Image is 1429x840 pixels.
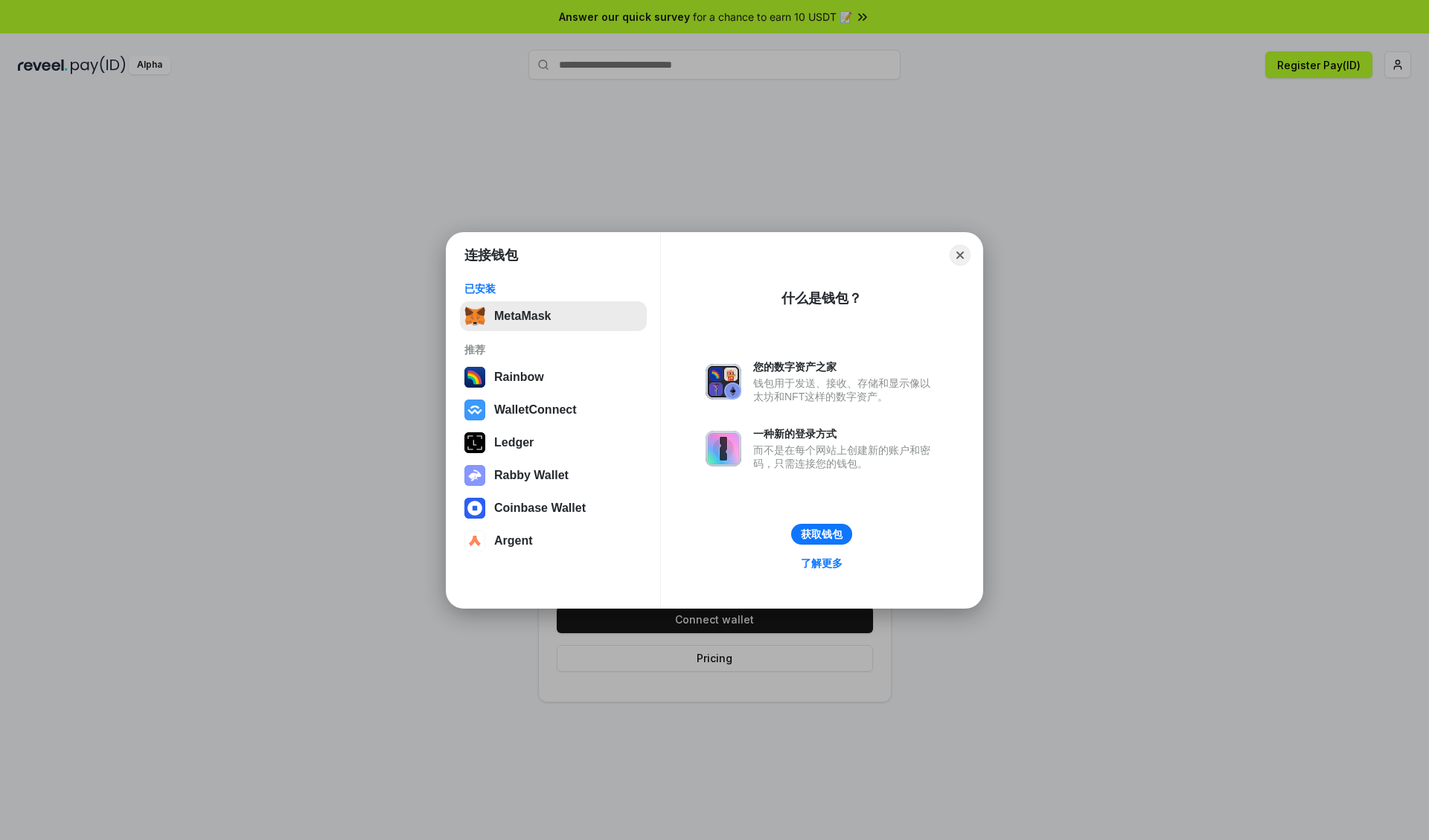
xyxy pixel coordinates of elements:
[494,310,551,323] div: MetaMask
[791,524,852,545] button: 获取钱包
[464,282,642,295] div: 已安装
[464,530,485,551] img: svg+xml,%3Csvg%20width%3D%2228%22%20height%3D%2228%22%20viewBox%3D%220%200%2028%2028%22%20fill%3D...
[464,465,485,486] img: svg+xml,%3Csvg%20xmlns%3D%22http%3A%2F%2Fwww.w3.org%2F2000%2Fsvg%22%20fill%3D%22none%22%20viewBox...
[950,245,971,266] button: Close
[801,557,843,570] div: 了解更多
[464,306,485,327] img: svg+xml,%3Csvg%20fill%3D%22none%22%20height%3D%2233%22%20viewBox%3D%220%200%2035%2033%22%20width%...
[460,395,647,425] button: WalletConnect
[464,246,518,264] h1: 连接钱包
[706,364,741,400] img: svg+xml,%3Csvg%20xmlns%3D%22http%3A%2F%2Fwww.w3.org%2F2000%2Fsvg%22%20fill%3D%22none%22%20viewBox...
[460,526,647,556] button: Argent
[464,400,485,420] img: svg+xml,%3Csvg%20width%3D%2228%22%20height%3D%2228%22%20viewBox%3D%220%200%2028%2028%22%20fill%3D...
[753,360,938,373] div: 您的数字资产之家
[460,428,647,458] button: Ledger
[494,371,544,384] div: Rainbow
[460,301,647,331] button: MetaMask
[753,427,938,440] div: 一种新的登录方式
[464,343,642,356] div: 推荐
[781,289,862,307] div: 什么是钱包？
[464,498,485,519] img: svg+xml,%3Csvg%20width%3D%2228%22%20height%3D%2228%22%20viewBox%3D%220%200%2028%2028%22%20fill%3D...
[460,493,647,523] button: Coinbase Wallet
[706,431,741,467] img: svg+xml,%3Csvg%20xmlns%3D%22http%3A%2F%2Fwww.w3.org%2F2000%2Fsvg%22%20fill%3D%22none%22%20viewBox...
[460,461,647,490] button: Rabby Wallet
[792,554,851,573] a: 了解更多
[464,367,485,388] img: svg+xml,%3Csvg%20width%3D%22120%22%20height%3D%22120%22%20viewBox%3D%220%200%20120%20120%22%20fil...
[801,528,843,541] div: 获取钱包
[753,376,938,403] div: 钱包用于发送、接收、存储和显示像以太坊和NFT这样的数字资产。
[460,362,647,392] button: Rainbow
[464,432,485,453] img: svg+xml,%3Csvg%20xmlns%3D%22http%3A%2F%2Fwww.w3.org%2F2000%2Fsvg%22%20width%3D%2228%22%20height%3...
[494,436,534,449] div: Ledger
[494,403,577,417] div: WalletConnect
[494,469,569,482] div: Rabby Wallet
[753,443,938,470] div: 而不是在每个网站上创建新的账户和密码，只需连接您的钱包。
[494,534,533,548] div: Argent
[494,501,586,515] div: Coinbase Wallet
